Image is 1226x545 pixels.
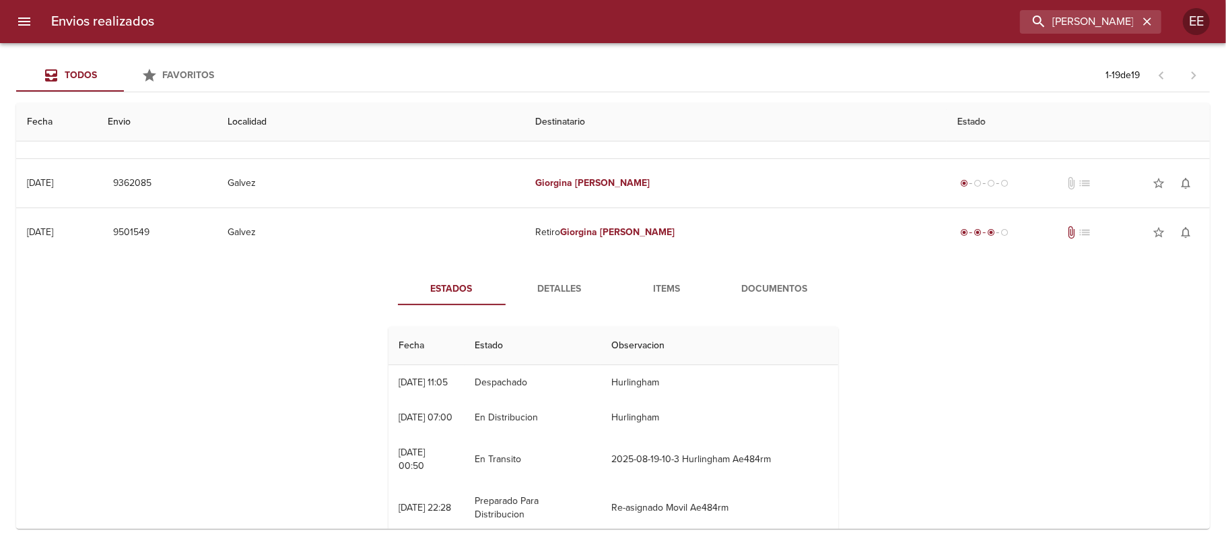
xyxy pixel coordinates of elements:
[388,327,464,365] th: Fecha
[947,103,1210,141] th: Estado
[1152,177,1165,190] span: star_border
[399,377,448,388] div: [DATE] 11:05
[1183,8,1210,35] div: Abrir información de usuario
[16,59,232,92] div: Tabs Envios
[113,175,151,192] span: 9362085
[601,400,838,435] td: Hurlingham
[600,226,675,238] em: [PERSON_NAME]
[601,435,838,484] td: 2025-08-19-10-3 Hurlingham Ae484rm
[406,281,498,298] span: Estados
[398,273,829,305] div: Tabs detalle de guia
[464,435,601,484] td: En Transito
[217,103,524,141] th: Localidad
[1105,69,1140,82] p: 1 - 19 de 19
[1145,170,1172,197] button: Agregar a favoritos
[729,281,821,298] span: Documentos
[621,281,713,298] span: Items
[399,447,425,472] div: [DATE] 00:50
[514,281,605,298] span: Detalles
[957,226,1011,239] div: En viaje
[1020,10,1138,34] input: buscar
[1145,68,1178,82] span: Pagina anterior
[1179,177,1192,190] span: notifications_none
[524,208,947,257] td: Retiro
[601,327,838,365] th: Observacion
[987,228,995,236] span: radio_button_checked
[1000,228,1009,236] span: radio_button_unchecked
[974,228,982,236] span: radio_button_checked
[65,69,97,81] span: Todos
[1172,219,1199,246] button: Activar notificaciones
[601,365,838,400] td: Hurlingham
[1079,226,1092,239] span: No tiene pedido asociado
[108,171,157,196] button: 9362085
[108,220,155,245] button: 9501549
[601,484,838,532] td: Re-asignado Movil Ae484rm
[27,226,53,238] div: [DATE]
[535,177,572,189] em: Giorgina
[217,159,524,207] td: Galvez
[1065,177,1079,190] span: No tiene documentos adjuntos
[960,228,968,236] span: radio_button_checked
[960,179,968,187] span: radio_button_checked
[16,103,97,141] th: Fecha
[1000,179,1009,187] span: radio_button_unchecked
[51,11,154,32] h6: Envios realizados
[575,177,650,189] em: [PERSON_NAME]
[464,327,601,365] th: Estado
[1172,170,1199,197] button: Activar notificaciones
[560,226,597,238] em: Giorgina
[399,502,452,513] div: [DATE] 22:28
[113,224,149,241] span: 9501549
[27,177,53,189] div: [DATE]
[97,103,217,141] th: Envio
[1152,226,1165,239] span: star_border
[1178,59,1210,92] span: Pagina siguiente
[217,208,524,257] td: Galvez
[974,179,982,187] span: radio_button_unchecked
[957,177,1011,190] div: Generado
[1183,8,1210,35] div: EE
[524,103,947,141] th: Destinatario
[464,484,601,532] td: Preparado Para Distribucion
[1079,177,1092,190] span: No tiene pedido asociado
[8,5,40,38] button: menu
[163,69,215,81] span: Favoritos
[1179,226,1192,239] span: notifications_none
[1065,226,1079,239] span: Tiene documentos adjuntos
[464,400,601,435] td: En Distribucion
[464,365,601,400] td: Despachado
[1145,219,1172,246] button: Agregar a favoritos
[399,412,453,423] div: [DATE] 07:00
[987,179,995,187] span: radio_button_unchecked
